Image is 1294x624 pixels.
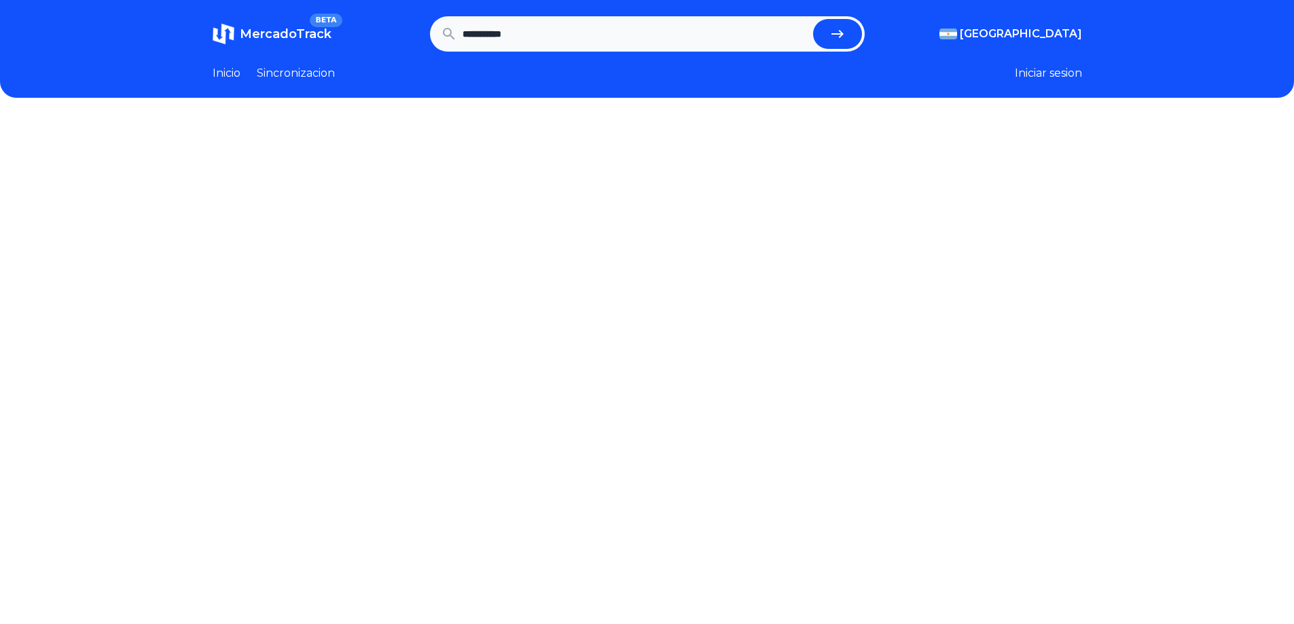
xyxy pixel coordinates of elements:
[257,65,335,81] a: Sincronizacion
[213,23,331,45] a: MercadoTrackBETA
[1015,65,1082,81] button: Iniciar sesion
[939,26,1082,42] button: [GEOGRAPHIC_DATA]
[240,26,331,41] span: MercadoTrack
[310,14,342,27] span: BETA
[213,23,234,45] img: MercadoTrack
[939,29,957,39] img: Argentina
[213,65,240,81] a: Inicio
[960,26,1082,42] span: [GEOGRAPHIC_DATA]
